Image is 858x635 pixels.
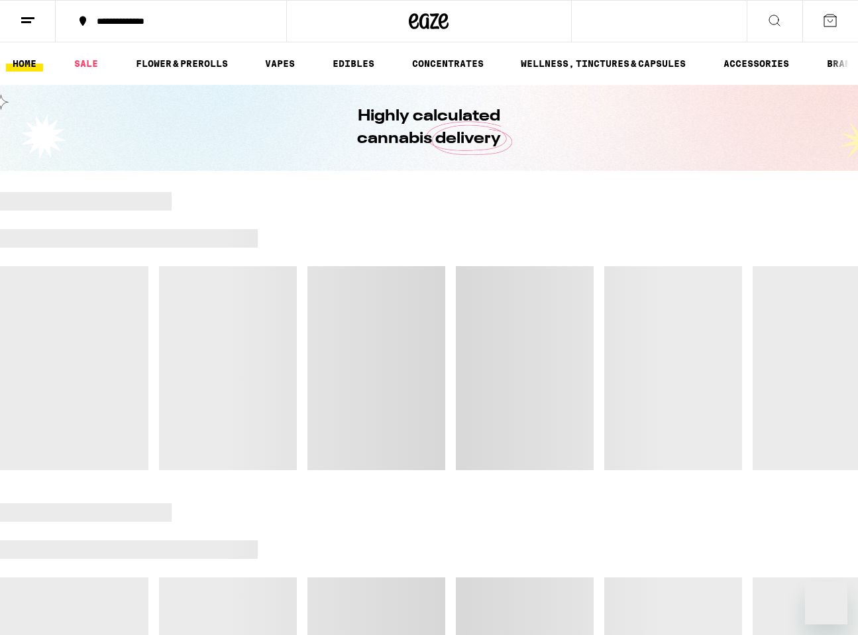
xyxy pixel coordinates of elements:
h1: Highly calculated cannabis delivery [320,105,539,150]
a: FLOWER & PREROLLS [129,56,235,72]
a: SALE [68,56,105,72]
a: ACCESSORIES [717,56,796,72]
a: HOME [6,56,43,72]
a: EDIBLES [326,56,381,72]
a: VAPES [258,56,301,72]
a: WELLNESS, TINCTURES & CAPSULES [514,56,692,72]
a: CONCENTRATES [405,56,490,72]
iframe: Button to launch messaging window [805,582,847,624]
